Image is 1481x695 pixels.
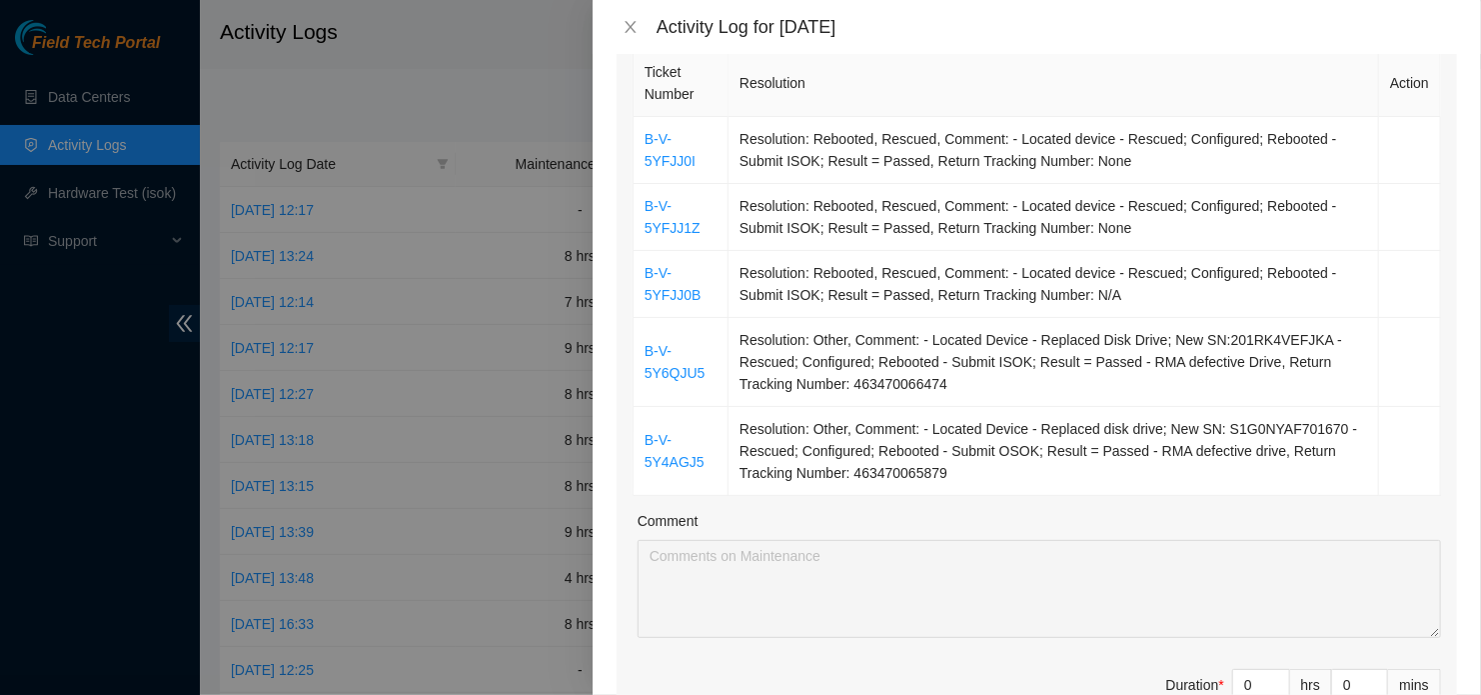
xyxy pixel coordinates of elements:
[657,16,1457,38] div: Activity Log for [DATE]
[645,265,702,303] a: B-V-5YFJJ0B
[623,19,639,35] span: close
[638,540,1441,638] textarea: Comment
[1379,50,1441,117] th: Action
[638,510,699,532] label: Comment
[645,432,705,470] a: B-V-5Y4AGJ5
[617,18,645,37] button: Close
[645,131,696,169] a: B-V-5YFJJ0I
[729,318,1379,407] td: Resolution: Other, Comment: - Located Device - Replaced Disk Drive; New SN:201RK4VEFJKA - Rescued...
[729,50,1379,117] th: Resolution
[729,407,1379,496] td: Resolution: Other, Comment: - Located Device - Replaced disk drive; New SN: S1G0NYAF701670 - Resc...
[729,184,1379,251] td: Resolution: Rebooted, Rescued, Comment: - Located device - Rescued; Configured; Rebooted - Submit...
[634,50,729,117] th: Ticket Number
[729,117,1379,184] td: Resolution: Rebooted, Rescued, Comment: - Located device - Rescued; Configured; Rebooted - Submit...
[729,251,1379,318] td: Resolution: Rebooted, Rescued, Comment: - Located device - Rescued; Configured; Rebooted - Submit...
[645,343,706,381] a: B-V-5Y6QJU5
[645,198,701,236] a: B-V-5YFJJ1Z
